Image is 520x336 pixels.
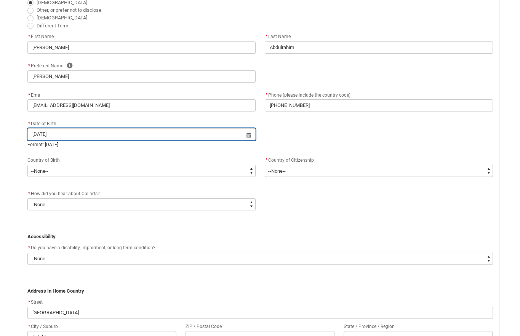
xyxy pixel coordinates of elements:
span: How did you hear about Collarts? [31,191,100,196]
span: Last Name [265,34,291,39]
abbr: required [28,324,30,329]
span: First Name [27,34,54,39]
span: City / Suburb [27,324,58,329]
abbr: required [266,158,267,163]
span: Preferred Name [27,63,63,68]
abbr: required [28,245,30,250]
span: Country of Citizenship [268,158,314,163]
span: Different Term [37,23,68,29]
strong: Address In Home Country [27,288,84,294]
span: Date of Birth [27,121,56,126]
span: [DEMOGRAPHIC_DATA] [37,15,87,21]
abbr: required [28,92,30,98]
span: State / Province / Region [344,324,395,329]
abbr: required [266,92,267,98]
span: Street [27,299,43,305]
abbr: required [266,34,267,39]
input: you@example.com [27,99,256,111]
label: Phone (please include the country code) [265,90,354,99]
span: ZIP / Postal Code [186,324,222,329]
strong: Accessibility [27,234,56,239]
abbr: required [28,34,30,39]
span: Do you have a disability, impairment, or long-term condition? [31,245,155,250]
div: Format: [DATE] [27,141,256,148]
input: +61 400 000 000 [265,99,493,111]
abbr: required [28,63,30,68]
abbr: required [28,121,30,126]
abbr: required [28,299,30,305]
label: Email [27,90,46,99]
span: Other, or prefer not to disclose [37,7,101,13]
span: Country of Birth [27,158,60,163]
abbr: required [28,191,30,196]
